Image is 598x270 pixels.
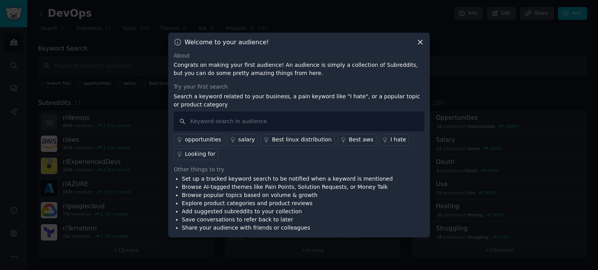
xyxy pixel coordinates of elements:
div: Try your first search [174,83,424,91]
h3: Welcome to your audience! [185,38,269,46]
div: Best aws [349,136,373,144]
div: opportunities [185,136,221,144]
div: Looking for [185,150,215,158]
a: I hate [379,134,409,146]
a: Best aws [338,134,376,146]
div: About [174,52,424,60]
li: Browse AI-tagged themes like Pain Points, Solution Requests, or Money Talk [182,183,393,191]
div: I hate [390,136,406,144]
li: Save conversations to refer back to later [182,216,393,224]
input: Keyword search in audience [174,111,424,131]
a: salary [227,134,258,146]
a: Looking for [174,148,218,160]
li: Add suggested subreddits to your collection [182,207,393,216]
li: Set up a tracked keyword search to be notified when a keyword is mentioned [182,175,393,183]
li: Explore product categories and product reviews [182,199,393,207]
li: Share your audience with friends or colleagues [182,224,393,232]
div: Other things to try [174,165,424,174]
a: opportunities [174,134,224,146]
li: Browse popular topics based on volume & growth [182,191,393,199]
div: Best linux distribution [272,136,332,144]
div: salary [238,136,255,144]
p: Search a keyword related to your business, a pain keyword like "I hate", or a popular topic or pr... [174,92,424,109]
a: Best linux distribution [260,134,335,146]
p: Congrats on making your first audience! An audience is simply a collection of Subreddits, but you... [174,61,424,77]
